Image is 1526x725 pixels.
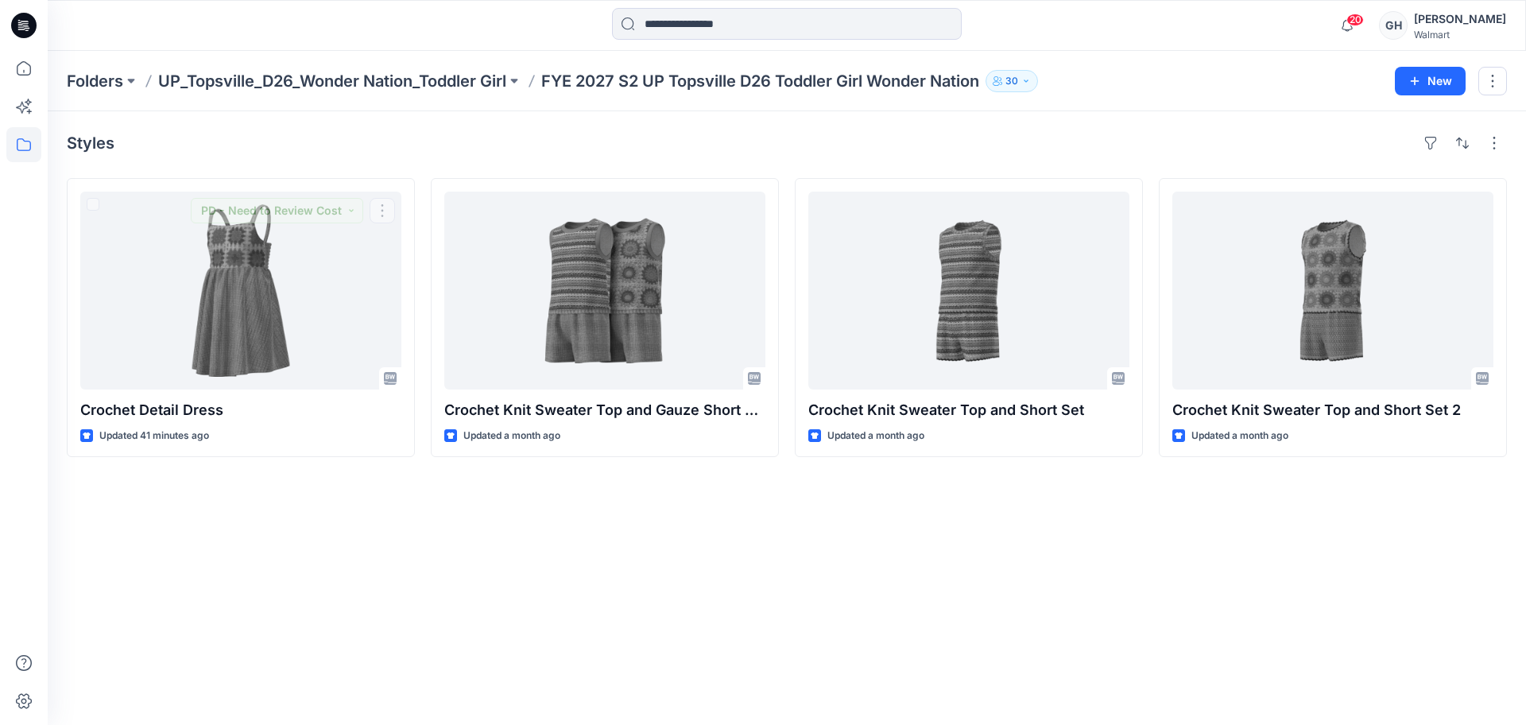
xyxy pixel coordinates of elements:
span: 20 [1346,14,1364,26]
p: Updated a month ago [1191,428,1288,444]
h4: Styles [67,134,114,153]
div: Walmart [1414,29,1506,41]
p: Crochet Knit Sweater Top and Short Set 2 [1172,399,1493,421]
a: Crochet Knit Sweater Top and Gauze Short Set [444,192,765,390]
a: Folders [67,70,123,92]
button: 30 [986,70,1038,92]
p: 30 [1005,72,1018,90]
div: GH [1379,11,1408,40]
a: Crochet Knit Sweater Top and Short Set [808,192,1129,390]
p: Updated a month ago [827,428,924,444]
a: UP_Topsville_D26_Wonder Nation_Toddler Girl [158,70,506,92]
div: [PERSON_NAME] [1414,10,1506,29]
p: Crochet Knit Sweater Top and Gauze Short Set [444,399,765,421]
p: Crochet Knit Sweater Top and Short Set [808,399,1129,421]
a: Crochet Detail Dress [80,192,401,390]
p: Updated a month ago [463,428,560,444]
p: FYE 2027 S2 UP Topsville D26 Toddler Girl Wonder Nation [541,70,979,92]
button: New [1395,67,1466,95]
p: Crochet Detail Dress [80,399,401,421]
a: Crochet Knit Sweater Top and Short Set 2 [1172,192,1493,390]
p: Updated 41 minutes ago [99,428,209,444]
